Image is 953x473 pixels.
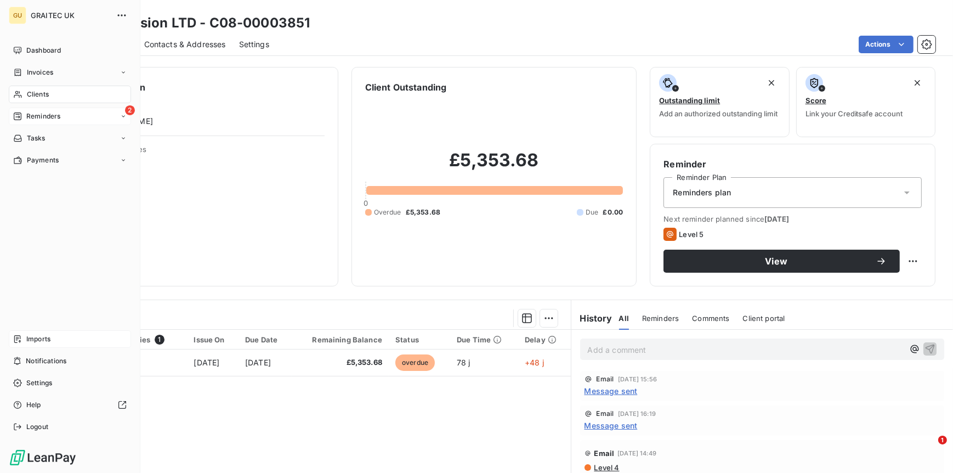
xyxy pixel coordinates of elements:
span: Settings [26,378,52,388]
button: Actions [859,36,914,53]
span: 0 [364,199,368,207]
div: Due Date [245,335,285,344]
span: Due [586,207,598,217]
span: Outstanding limit [659,96,720,105]
span: 78 j [457,358,470,367]
span: Help [26,400,41,410]
span: [DATE] 15:56 [618,376,657,382]
div: Status [395,335,444,344]
span: Message sent [585,420,638,431]
h6: Reminder [663,157,922,171]
span: Client portal [743,314,785,323]
span: Message sent [585,385,638,397]
img: Logo LeanPay [9,449,77,466]
span: Reminders [642,314,679,323]
span: Clients [27,89,49,99]
span: Reminders plan [673,187,731,198]
span: +48 j [525,358,544,367]
h2: £5,353.68 [365,149,623,182]
span: All [619,314,629,323]
span: £5,353.68 [406,207,440,217]
span: overdue [395,354,435,371]
div: Remaining Balance [298,335,382,344]
span: Score [805,96,826,105]
h6: Client information [66,81,325,94]
span: Contacts & Addresses [144,39,226,50]
div: Due Time [457,335,512,344]
span: Add an authorized outstanding limit [659,109,778,118]
span: Imports [26,334,50,344]
span: Tasks [27,133,46,143]
button: ScoreLink your Creditsafe account [796,67,935,137]
span: Invoices [27,67,53,77]
div: Delay [525,335,564,344]
span: Email [594,449,615,458]
span: [DATE] 16:19 [618,410,656,417]
span: Email [597,410,614,417]
span: 1 [938,436,947,444]
h6: History [571,312,612,325]
span: [DATE] [764,215,789,223]
h3: RPA Vision LTD - C08-00003851 [97,13,310,33]
span: [DATE] 14:49 [617,450,656,457]
span: Settings [239,39,269,50]
span: 2 [125,105,135,115]
span: Overdue [374,207,401,217]
span: Payments [27,155,59,165]
h6: Client Outstanding [365,81,447,94]
span: £0.00 [603,207,623,217]
div: GU [9,7,26,24]
iframe: Intercom live chat [916,436,942,462]
div: Issue On [194,335,232,344]
span: View [677,257,876,266]
span: Comments [692,314,729,323]
span: Next reminder planned since [663,215,922,223]
button: Outstanding limitAdd an authorized outstanding limit [650,67,789,137]
span: Dashboard [26,46,61,55]
span: Notifications [26,356,66,366]
span: GRAITEC UK [31,11,110,20]
span: Level 4 [593,463,620,472]
span: Email [597,376,614,382]
span: £5,353.68 [298,357,382,368]
a: Help [9,396,131,414]
span: Reminders [26,111,60,121]
span: Client Properties [88,145,325,160]
span: Level 5 [679,230,704,239]
span: [DATE] [194,358,219,367]
span: 1 [155,335,164,345]
span: [DATE] [245,358,271,367]
button: View [663,250,900,273]
span: Link your Creditsafe account [805,109,903,118]
span: Logout [26,422,48,432]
